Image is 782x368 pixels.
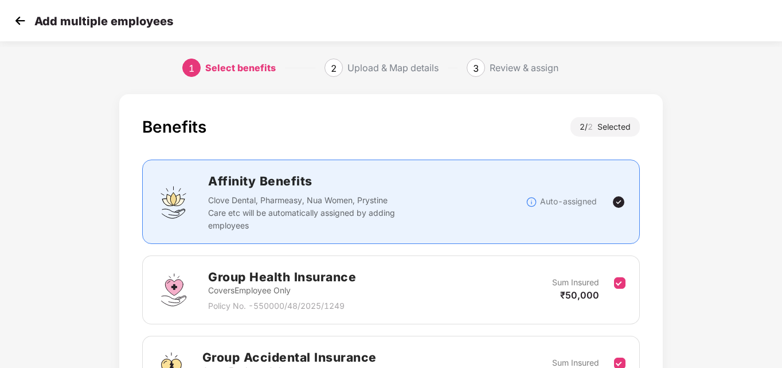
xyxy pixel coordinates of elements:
span: 2 [588,122,597,131]
p: Policy No. - 550000/48/2025/1249 [208,300,356,312]
img: svg+xml;base64,PHN2ZyB4bWxucz0iaHR0cDovL3d3dy53My5vcmcvMjAwMC9zdmciIHdpZHRoPSIzMCIgaGVpZ2h0PSIzMC... [11,12,29,29]
img: svg+xml;base64,PHN2ZyBpZD0iSW5mb18tXzMyeDMyIiBkYXRhLW5hbWU9IkluZm8gLSAzMngzMiIgeG1sbnM9Imh0dHA6Ly... [526,196,537,208]
div: Upload & Map details [347,59,439,77]
div: Select benefits [205,59,276,77]
p: Auto-assigned [540,195,597,208]
span: 2 [331,63,337,74]
p: Clove Dental, Pharmeasy, Nua Women, Prystine Care etc will be automatically assigned by adding em... [208,194,398,232]
p: Covers Employee Only [208,284,356,297]
span: 1 [189,63,194,74]
p: Add multiple employees [34,14,173,28]
p: Sum Insured [552,276,599,289]
img: svg+xml;base64,PHN2ZyBpZD0iVGljay0yNHgyNCIgeG1sbnM9Imh0dHA6Ly93d3cudzMub3JnLzIwMDAvc3ZnIiB3aWR0aD... [612,195,625,209]
h2: Group Accidental Insurance [202,348,377,367]
span: 3 [473,63,479,74]
img: svg+xml;base64,PHN2ZyBpZD0iR3JvdXBfSGVhbHRoX0luc3VyYW5jZSIgZGF0YS1uYW1lPSJHcm91cCBIZWFsdGggSW5zdX... [157,273,191,307]
span: ₹50,000 [560,289,599,301]
div: 2 / Selected [570,117,640,137]
img: svg+xml;base64,PHN2ZyBpZD0iQWZmaW5pdHlfQmVuZWZpdHMiIGRhdGEtbmFtZT0iQWZmaW5pdHkgQmVuZWZpdHMiIHhtbG... [157,185,191,219]
div: Benefits [142,117,206,137]
h2: Affinity Benefits [208,172,525,191]
h2: Group Health Insurance [208,268,356,286]
div: Review & assign [490,59,558,77]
